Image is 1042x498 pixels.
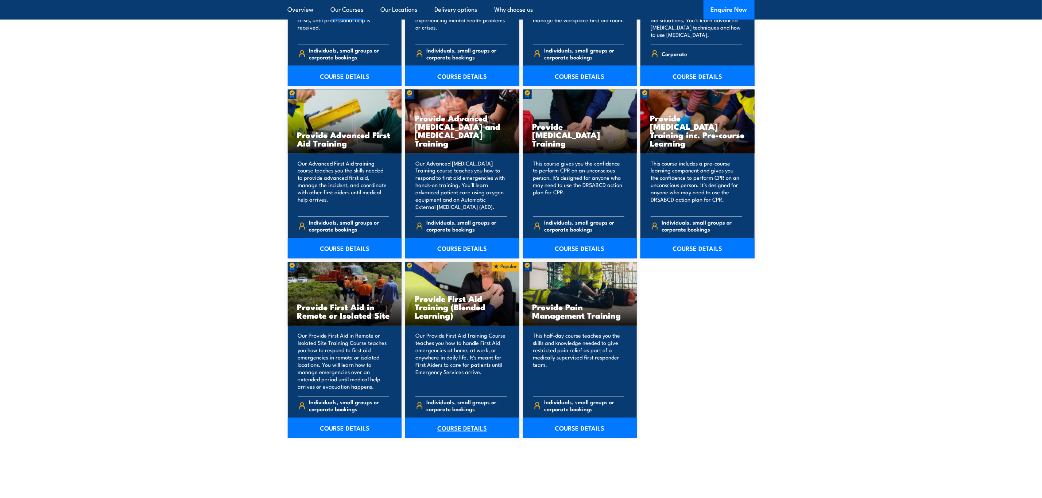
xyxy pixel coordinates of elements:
h3: Provide First Aid Training (Blended Learning) [415,295,510,320]
a: COURSE DETAILS [523,418,637,438]
h3: Provide Pain Management Training [532,303,628,320]
span: Corporate [662,48,687,59]
span: Individuals, small groups or corporate bookings [309,47,389,61]
a: COURSE DETAILS [288,66,402,86]
span: Individuals, small groups or corporate bookings [427,399,507,413]
h3: Provide First Aid in Remote or Isolated Site [297,303,392,320]
span: Individuals, small groups or corporate bookings [309,219,389,233]
p: Our Advanced [MEDICAL_DATA] Training course teaches you how to respond to first aid emergencies w... [415,160,507,211]
p: This course includes a pre-course learning component and gives you the confidence to perform CPR ... [651,160,742,211]
h3: Provide [MEDICAL_DATA] Training inc. Pre-course Learning [650,114,745,147]
h3: Provide [MEDICAL_DATA] Training [532,122,628,147]
span: Individuals, small groups or corporate bookings [427,219,507,233]
p: Our Provide First Aid in Remote or Isolated Site Training Course teaches you how to respond to fi... [298,332,390,390]
a: COURSE DETAILS [288,238,402,258]
span: Individuals, small groups or corporate bookings [662,219,742,233]
span: Individuals, small groups or corporate bookings [544,47,624,61]
span: Individuals, small groups or corporate bookings [427,47,507,61]
a: COURSE DETAILS [405,238,519,258]
a: COURSE DETAILS [523,66,637,86]
a: COURSE DETAILS [405,418,519,438]
p: Our Advanced First Aid training course teaches you the skills needed to provide advanced first ai... [298,160,390,211]
span: Individuals, small groups or corporate bookings [544,219,624,233]
h3: Provide Advanced First Aid Training [297,131,392,147]
a: COURSE DETAILS [405,66,519,86]
p: This course gives you the confidence to perform CPR on an unconscious person. It's designed for a... [533,160,625,211]
a: COURSE DETAILS [640,66,755,86]
span: Individuals, small groups or corporate bookings [309,399,389,413]
span: Individuals, small groups or corporate bookings [544,399,624,413]
h3: Provide Advanced [MEDICAL_DATA] and [MEDICAL_DATA] Training [415,114,510,147]
a: COURSE DETAILS [640,238,755,258]
p: This half-day course teaches you the skills and knowledge needed to give restricted pain relief a... [533,332,625,390]
a: COURSE DETAILS [288,418,402,438]
p: Our Provide First Aid Training Course teaches you how to handle First Aid emergencies at home, at... [415,332,507,390]
a: COURSE DETAILS [523,238,637,258]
